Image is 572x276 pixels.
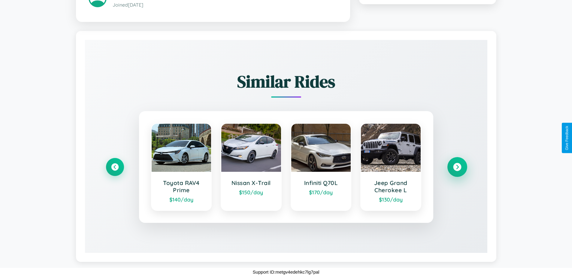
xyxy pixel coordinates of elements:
h3: Jeep Grand Cherokee L [367,179,415,194]
a: Nissan X-Trail$150/day [221,123,282,211]
h2: Similar Rides [106,70,466,93]
h3: Nissan X-Trail [227,179,275,187]
div: $ 170 /day [297,189,345,196]
h3: Infiniti Q70L [297,179,345,187]
h3: Toyota RAV4 Prime [158,179,205,194]
div: Give Feedback [565,126,569,150]
p: Support ID: metgv4edehkc7lg7pal [253,268,319,276]
div: $ 150 /day [227,189,275,196]
a: Infiniti Q70L$170/day [291,123,352,211]
p: Joined [DATE] [113,1,337,9]
div: $ 130 /day [367,196,415,203]
a: Jeep Grand Cherokee L$130/day [360,123,421,211]
div: $ 140 /day [158,196,205,203]
a: Toyota RAV4 Prime$140/day [151,123,212,211]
